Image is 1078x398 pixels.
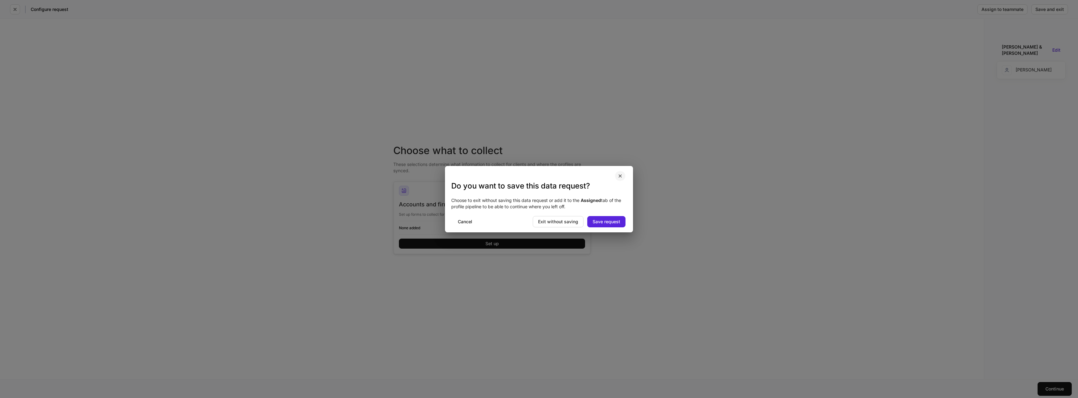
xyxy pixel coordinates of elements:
[458,220,472,224] div: Cancel
[445,191,633,216] div: Choose to exit without saving this data request or add it to the tab of the profile pipeline to b...
[453,216,478,227] button: Cancel
[587,216,625,227] button: Save request
[593,220,620,224] div: Save request
[538,220,578,224] div: Exit without saving
[533,216,583,227] button: Exit without saving
[581,198,601,203] strong: Assigned
[451,181,627,191] h3: Do you want to save this data request?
